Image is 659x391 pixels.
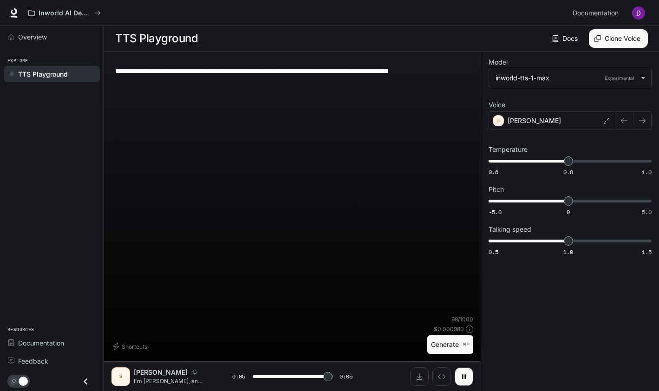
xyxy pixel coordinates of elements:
button: Download audio [410,367,429,386]
button: Inspect [432,367,451,386]
a: Docs [550,29,581,48]
span: 0:05 [339,372,352,381]
p: $ 0.000980 [434,325,464,333]
span: Overview [18,32,47,42]
span: 0.8 [563,168,573,176]
p: Pitch [489,186,504,193]
p: I'm [PERSON_NAME], an international cabin crew member at Ameego Airlines. with 7 years in the sky. [134,377,210,385]
p: [PERSON_NAME] [134,368,188,377]
span: 1.0 [563,248,573,256]
button: All workspaces [24,4,105,22]
span: 0:05 [232,372,245,381]
p: Temperature [489,146,528,153]
span: 1.0 [642,168,652,176]
h1: TTS Playground [115,29,198,48]
div: inworld-tts-1-max [496,73,636,83]
a: Overview [4,29,100,45]
a: Documentation [4,335,100,351]
p: Lower [489,212,505,217]
span: 0.6 [489,168,498,176]
span: Documentation [18,338,64,348]
p: Experimental [603,74,636,82]
div: inworld-tts-1-maxExperimental [489,69,651,87]
img: User avatar [632,7,645,20]
p: Model [489,59,508,65]
span: 1.5 [642,248,652,256]
span: Dark mode toggle [19,376,28,386]
button: Clone Voice [589,29,648,48]
button: Generate⌘⏎ [427,335,473,354]
a: Feedback [4,353,100,369]
button: Close drawer [75,372,96,391]
button: Copy Voice ID [188,370,201,375]
a: Documentation [569,4,626,22]
p: Inworld AI Demos [39,9,91,17]
span: -5.0 [489,208,502,216]
p: [PERSON_NAME] [508,116,561,125]
span: TTS Playground [18,69,68,79]
p: 98 / 1000 [451,315,473,323]
p: Higher [634,212,652,217]
span: Documentation [573,7,619,19]
button: User avatar [629,4,648,22]
p: Talking speed [489,226,531,233]
a: TTS Playground [4,66,100,82]
div: S [113,369,128,384]
button: Shortcuts [111,339,151,354]
span: 0.5 [489,248,498,256]
p: Voice [489,102,505,108]
span: 5.0 [642,208,652,216]
span: Feedback [18,356,48,366]
p: ⌘⏎ [463,342,470,347]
